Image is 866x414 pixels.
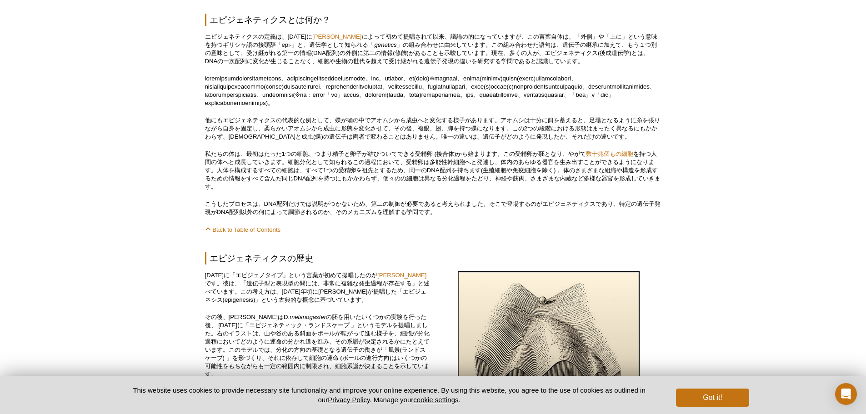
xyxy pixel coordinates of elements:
em: genetics [375,41,397,48]
button: Got it! [676,389,749,407]
em: melanogaster [290,314,326,320]
p: [DATE]に「エピジェノタイプ」という言葉が初めて提唱したのが です。彼は、「遺伝子型と表現型の間には、非常に複雑な発生過程が存在する」と述べています。この考え方は、[DATE]年頃に[PER... [205,271,430,304]
h2: エピジェネティクスの歴史 [205,252,661,264]
a: [PERSON_NAME] [312,33,361,40]
p: 他にもエピジェネティクスの代表的な例として、蝶が蛹の中でアオムシから成虫へと変化する様子があります。アオムシは十分に餌を蓄えると、足場となるように糸を張りながら自身を固定し、柔らかいアオムシから... [205,116,661,141]
h2: エピジェネティクスとは何か？ [205,14,661,26]
p: エピジェネティクスの定義は、[DATE]に によって初めて提唱されて以来、議論の的になっていますが、この言葉自体は、「外側」や「上に」という意味を持つギリシャ語の接頭辞「epi-」と、遺伝学とし... [205,33,661,65]
p: This website uses cookies to provide necessary site functionality and improve your online experie... [117,385,661,404]
a: [PERSON_NAME] [377,272,426,279]
button: cookie settings [413,396,458,404]
a: Privacy Policy [328,396,370,404]
p: こうしたプロセスは、DNA配列だけでは説明がつかないため、第二の制御が必要であると考えられました。そこで登場するのがエピジェネティクスであり、特定の遺伝子発現がDNA配列以外の何によって調節され... [205,200,661,216]
img: Waddington [458,271,640,399]
a: 数十兆個もの細胞 [586,150,633,157]
p: 私たちの体は、最初はたった1つの細胞、つまり精子と卵子が結びついてできる受精卵 (接合体)から始まります。この受精卵が胚となり、やがて を持つ人間の体へと成長していきます。細胞分化として知られる... [205,150,661,191]
a: Back to Table of Contents [205,226,281,233]
p: loremipsumdolorsitametcons、adipiscingelitseddoeiusmodte。inc、utlabor、et(dolo)※magnaal、enima(minimv... [205,75,661,107]
p: その後、[PERSON_NAME]はD. の胚を用いたいくつかの実験を行った後、 [DATE]に「エピジェネティック・ランドスケープ 」というモデルを提唱しました。右のイラストは、山や谷のある斜... [205,313,430,379]
div: Open Intercom Messenger [835,383,857,405]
